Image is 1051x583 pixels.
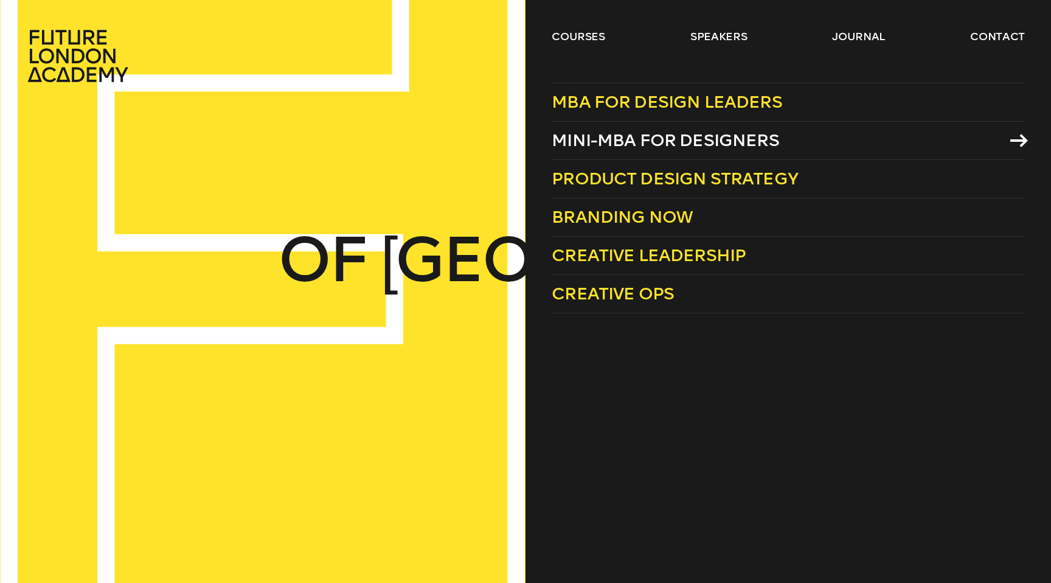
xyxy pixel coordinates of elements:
[552,160,1025,198] a: Product Design Strategy
[552,245,746,265] span: Creative Leadership
[552,198,1025,237] a: Branding Now
[552,275,1025,313] a: Creative Ops
[552,83,1025,122] a: MBA for Design Leaders
[552,29,605,44] a: courses
[690,29,747,44] a: speakers
[552,122,1025,160] a: Mini-MBA for Designers
[552,130,779,150] span: Mini-MBA for Designers
[552,169,798,189] span: Product Design Strategy
[552,284,674,304] span: Creative Ops
[970,29,1025,44] a: contact
[832,29,885,44] a: journal
[552,237,1025,275] a: Creative Leadership
[552,207,693,227] span: Branding Now
[552,92,782,112] span: MBA for Design Leaders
